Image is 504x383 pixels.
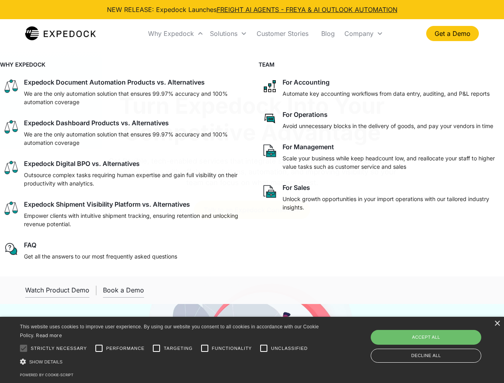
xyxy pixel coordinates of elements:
[3,241,19,257] img: regular chat bubble icon
[283,122,493,130] p: Avoid unnecessary blocks in the delivery of goods, and pay your vendors in time
[283,143,334,151] div: For Management
[31,345,87,352] span: Strictly necessary
[3,160,19,176] img: scale icon
[262,184,278,199] img: paper and bag icon
[262,78,278,94] img: network like icon
[24,200,190,208] div: Expedock Shipment Visibility Platform vs. Alternatives
[3,78,19,94] img: scale icon
[217,6,397,14] a: FREIGHT AI AGENTS - FREYA & AI OUTLOOK AUTOMATION
[103,286,144,294] div: Book a Demo
[344,30,374,38] div: Company
[20,357,322,366] div: Show details
[262,111,278,126] img: rectangular chat bubble icon
[283,154,501,171] p: Scale your business while keep headcount low, and reallocate your staff to higher value tasks suc...
[164,345,192,352] span: Targeting
[283,195,501,211] p: Unlock growth opportunities in your import operations with our tailored industry insights.
[20,324,319,339] span: This website uses cookies to improve user experience. By using our website you consent to all coo...
[24,160,140,168] div: Expedock Digital BPO vs. Alternatives
[283,184,310,191] div: For Sales
[24,119,169,127] div: Expedock Dashboard Products vs. Alternatives
[262,143,278,159] img: paper and bag icon
[25,286,89,294] div: Watch Product Demo
[283,111,328,118] div: For Operations
[145,20,207,47] div: Why Expedock
[103,283,144,298] a: Book a Demo
[25,26,96,41] img: Expedock Logo
[20,373,73,377] a: Powered by cookie-script
[210,30,237,38] div: Solutions
[24,211,243,228] p: Empower clients with intuitive shipment tracking, ensuring retention and unlocking revenue potent...
[426,26,479,41] a: Get a Demo
[371,297,504,383] iframe: Chat Widget
[341,20,386,47] div: Company
[3,119,19,135] img: scale icon
[107,5,397,14] div: NEW RELEASE: Expedock Launches
[207,20,250,47] div: Solutions
[24,241,36,249] div: FAQ
[271,345,308,352] span: Unclassified
[106,345,145,352] span: Performance
[212,345,252,352] span: Functionality
[315,20,341,47] a: Blog
[24,89,243,106] p: We are the only automation solution that ensures 99.97% accuracy and 100% automation coverage
[283,89,490,98] p: Automate key accounting workflows from data entry, auditing, and P&L reports
[29,359,63,364] span: Show details
[24,171,243,188] p: Outsource complex tasks requiring human expertise and gain full visibility on their productivity ...
[24,78,205,86] div: Expedock Document Automation Products vs. Alternatives
[283,78,330,86] div: For Accounting
[24,130,243,147] p: We are the only automation solution that ensures 99.97% accuracy and 100% automation coverage
[148,30,194,38] div: Why Expedock
[25,26,96,41] a: home
[25,283,89,298] a: open lightbox
[3,200,19,216] img: scale icon
[250,20,315,47] a: Customer Stories
[36,332,62,338] a: Read more
[24,252,177,261] p: Get all the answers to our most frequently asked questions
